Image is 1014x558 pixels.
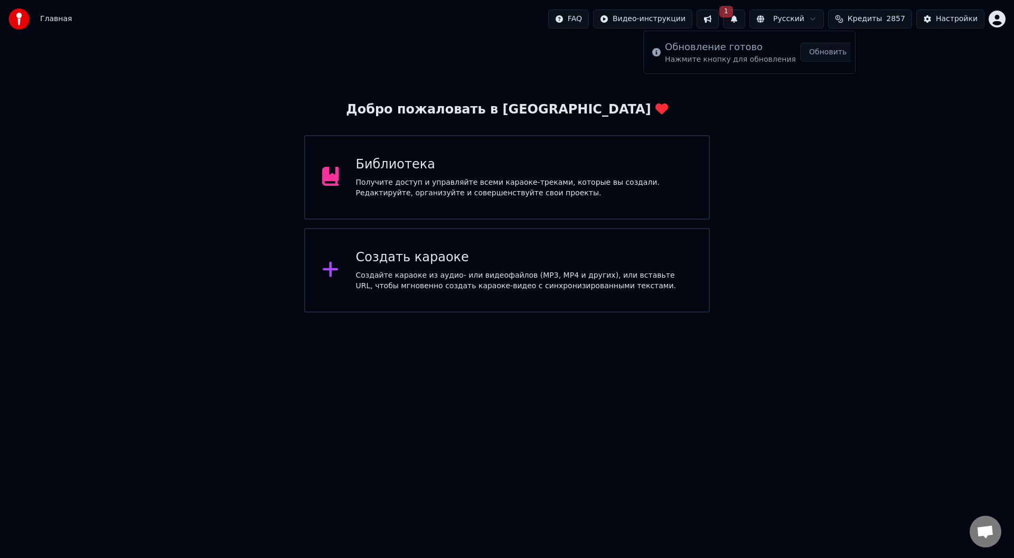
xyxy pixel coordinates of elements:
[916,10,984,29] button: Настройки
[848,14,882,24] span: Кредиты
[40,14,72,24] span: Главная
[593,10,692,29] button: Видео-инструкции
[356,177,692,198] div: Получите доступ и управляйте всеми караоке-треками, которые вы создали. Редактируйте, организуйте...
[665,40,796,54] div: Обновление готово
[719,6,733,17] span: 1
[40,14,72,24] nav: breadcrumb
[356,249,692,266] div: Создать караоке
[548,10,589,29] button: FAQ
[886,14,905,24] span: 2857
[356,270,692,291] div: Создайте караоке из аудио- или видеофайлов (MP3, MP4 и других), или вставьте URL, чтобы мгновенно...
[665,54,796,65] div: Нажмите кнопку для обновления
[800,43,856,62] button: Обновить
[970,516,1001,547] a: Открытый чат
[346,101,668,118] div: Добро пожаловать в [GEOGRAPHIC_DATA]
[356,156,692,173] div: Библиотека
[828,10,912,29] button: Кредиты2857
[936,14,978,24] div: Настройки
[723,10,745,29] button: 1
[8,8,30,30] img: youka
